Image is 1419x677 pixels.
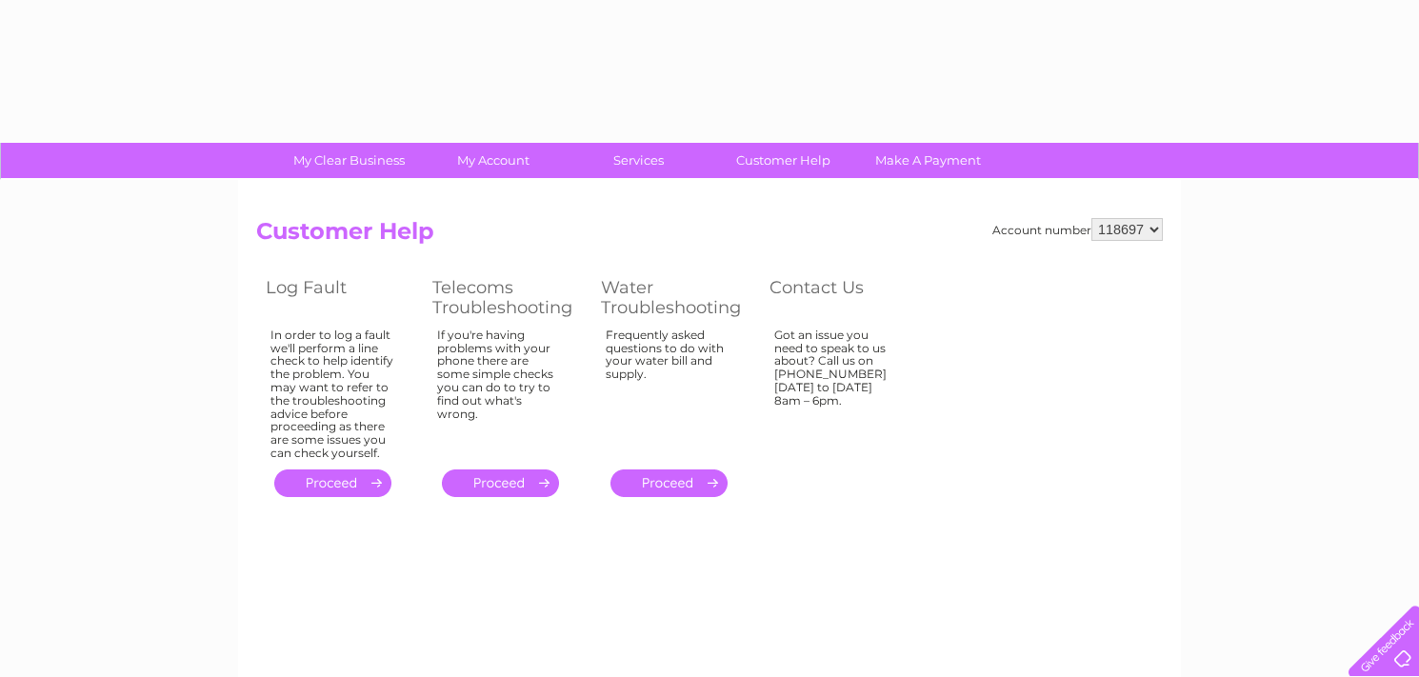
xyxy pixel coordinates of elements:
[591,272,760,323] th: Water Troubleshooting
[256,218,1163,254] h2: Customer Help
[849,143,1007,178] a: Make A Payment
[705,143,862,178] a: Customer Help
[442,469,559,497] a: .
[274,469,391,497] a: .
[437,329,563,452] div: If you're having problems with your phone there are some simple checks you can do to try to find ...
[415,143,572,178] a: My Account
[606,329,731,452] div: Frequently asked questions to do with your water bill and supply.
[992,218,1163,241] div: Account number
[760,272,927,323] th: Contact Us
[423,272,591,323] th: Telecoms Troubleshooting
[774,329,898,452] div: Got an issue you need to speak to us about? Call us on [PHONE_NUMBER] [DATE] to [DATE] 8am – 6pm.
[560,143,717,178] a: Services
[256,272,423,323] th: Log Fault
[270,329,394,460] div: In order to log a fault we'll perform a line check to help identify the problem. You may want to ...
[610,469,728,497] a: .
[270,143,428,178] a: My Clear Business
